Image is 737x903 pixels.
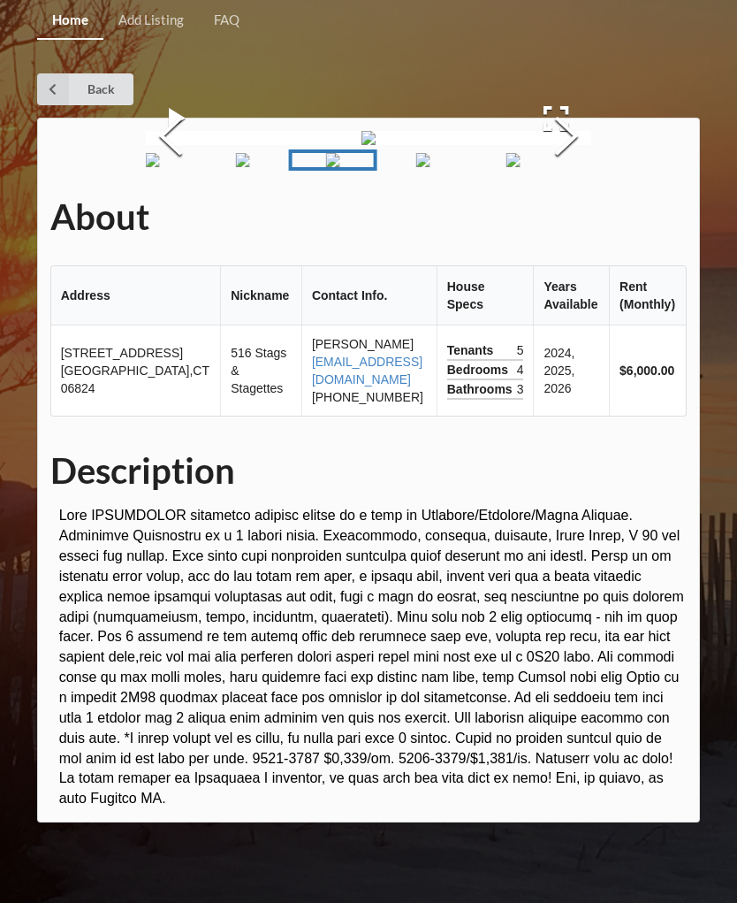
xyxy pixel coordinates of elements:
[468,149,557,171] a: Go to Slide 7
[103,2,199,40] a: Add Listing
[447,341,498,359] span: Tenants
[198,149,286,171] a: Go to Slide 4
[50,195,688,240] h1: About
[619,363,674,378] b: $6,000.00
[533,325,609,416] td: 2024, 2025, 2026
[220,266,301,325] th: Nickname
[301,325,437,416] td: [PERSON_NAME] [PHONE_NUMBER]
[37,73,133,105] a: Back
[609,266,686,325] th: Rent (Monthly)
[59,506,688,809] p: Lore IPSUMDOLOR sitametco adipisc elitse do e temp in Utlabore/Etdolore/Magna Aliquae. Adminimve ...
[301,266,437,325] th: Contact Info.
[288,149,376,171] a: Go to Slide 5
[361,131,376,145] img: 516_oldfield%2Fimage%20(2).png
[235,153,249,167] img: 516_oldfield%2Fimage%20(1).png
[50,448,688,494] h1: Description
[61,346,183,360] span: [STREET_ADDRESS]
[517,341,524,359] span: 5
[415,153,429,167] img: 516_oldfield%2Fimage%20(3).png
[533,266,609,325] th: Years Available
[61,363,209,395] span: [GEOGRAPHIC_DATA] , CT 06824
[437,266,534,325] th: House Specs
[542,58,591,218] button: Next Slide
[505,153,520,167] img: 516_oldfield%2Fimage%20(4).png
[447,361,513,379] span: Bedrooms
[51,266,221,325] th: Address
[312,355,422,386] a: [EMAIL_ADDRESS][DOMAIN_NAME]
[378,149,467,171] a: Go to Slide 6
[220,325,301,416] td: 516 Stags & Stagettes
[37,2,103,40] a: Home
[146,58,195,218] button: Previous Slide
[517,380,524,398] span: 3
[108,149,196,171] a: Go to Slide 3
[520,93,591,144] button: Open Fullscreen
[517,361,524,379] span: 4
[447,380,517,398] span: Bathrooms
[325,153,339,167] img: 516_oldfield%2Fimage%20(2).png
[199,2,255,40] a: FAQ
